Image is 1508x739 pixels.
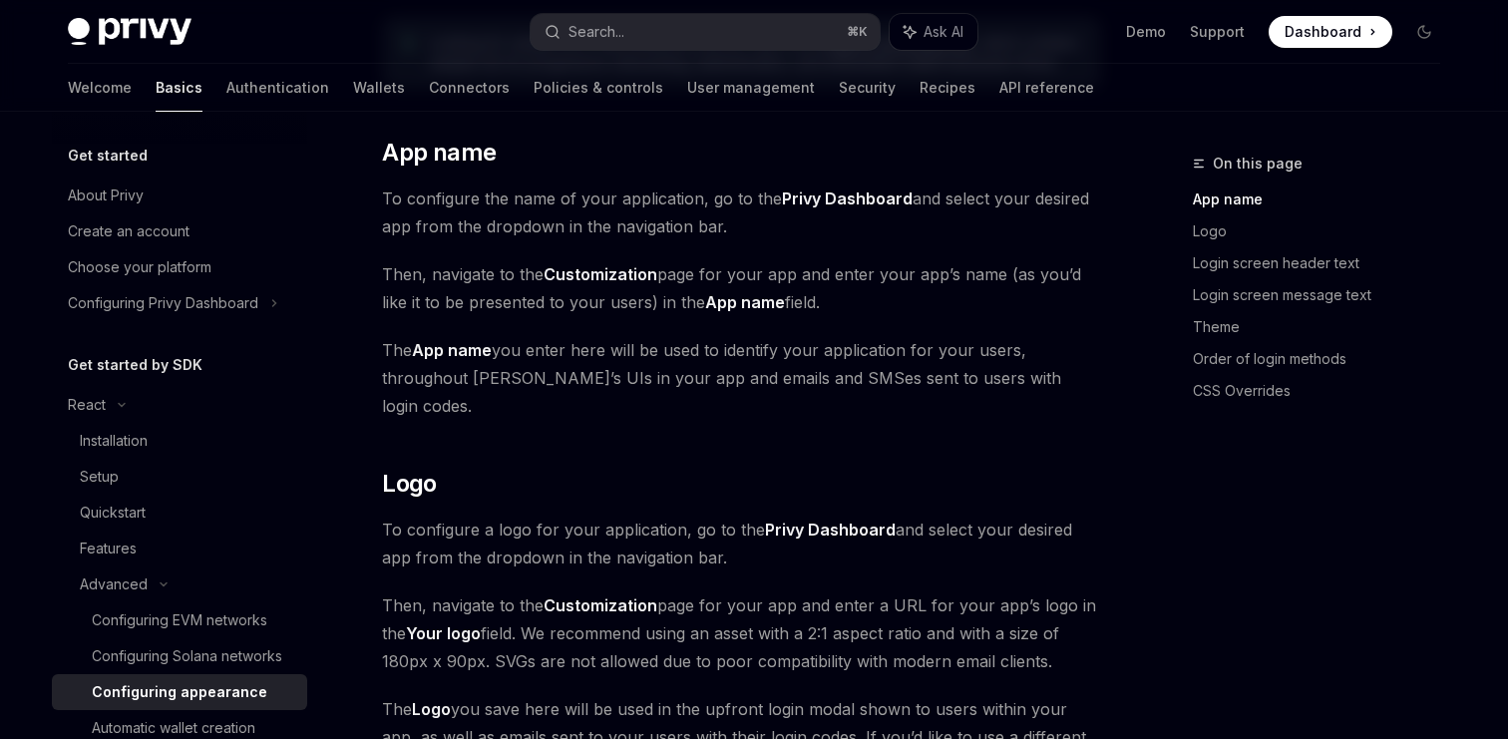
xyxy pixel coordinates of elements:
a: Security [839,64,896,112]
a: CSS Overrides [1193,375,1456,407]
a: App name [1193,184,1456,215]
span: The you enter here will be used to identify your application for your users, throughout [PERSON_N... [382,336,1101,420]
a: Logo [1193,215,1456,247]
div: React [68,393,106,417]
a: Demo [1126,22,1166,42]
a: Features [52,531,307,566]
strong: App name [705,292,785,312]
button: Ask AI [890,14,977,50]
div: Create an account [68,219,189,243]
strong: Customization [544,264,657,284]
strong: Privy Dashboard [765,520,896,540]
strong: Privy Dashboard [782,188,913,208]
a: Choose your platform [52,249,307,285]
strong: Logo [412,699,451,719]
div: Configuring appearance [92,680,267,704]
span: Ask AI [924,22,963,42]
div: Configuring Solana networks [92,644,282,668]
a: Configuring Solana networks [52,638,307,674]
span: Dashboard [1285,22,1361,42]
a: Basics [156,64,202,112]
a: Installation [52,423,307,459]
a: Welcome [68,64,132,112]
img: dark logo [68,18,191,46]
a: About Privy [52,178,307,213]
span: To configure a logo for your application, go to the and select your desired app from the dropdown... [382,516,1101,571]
a: Policies & controls [534,64,663,112]
a: Recipes [920,64,975,112]
h5: Get started by SDK [68,353,202,377]
span: To configure the name of your application, go to the and select your desired app from the dropdow... [382,185,1101,240]
a: Theme [1193,311,1456,343]
a: Configuring appearance [52,674,307,710]
span: Logo [382,468,437,500]
a: Connectors [429,64,510,112]
span: App name [382,137,496,169]
span: Then, navigate to the page for your app and enter a URL for your app’s logo in the field. We reco... [382,591,1101,675]
strong: Your logo [406,623,481,643]
a: Authentication [226,64,329,112]
div: Configuring EVM networks [92,608,267,632]
div: Advanced [80,572,148,596]
a: Setup [52,459,307,495]
a: Create an account [52,213,307,249]
span: Then, navigate to the page for your app and enter your app’s name (as you’d like it to be present... [382,260,1101,316]
div: Features [80,537,137,560]
strong: App name [412,340,492,360]
div: Installation [80,429,148,453]
span: On this page [1213,152,1303,176]
button: Toggle dark mode [1408,16,1440,48]
a: Wallets [353,64,405,112]
div: Choose your platform [68,255,211,279]
span: ⌘ K [847,24,868,40]
a: Login screen message text [1193,279,1456,311]
h5: Get started [68,144,148,168]
button: Search...⌘K [531,14,880,50]
div: Search... [568,20,624,44]
a: Order of login methods [1193,343,1456,375]
a: Configuring EVM networks [52,602,307,638]
div: Quickstart [80,501,146,525]
a: Dashboard [1269,16,1392,48]
a: Login screen header text [1193,247,1456,279]
a: API reference [999,64,1094,112]
div: Configuring Privy Dashboard [68,291,258,315]
a: User management [687,64,815,112]
a: Quickstart [52,495,307,531]
strong: Customization [544,595,657,615]
a: Support [1190,22,1245,42]
div: About Privy [68,184,144,207]
div: Setup [80,465,119,489]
